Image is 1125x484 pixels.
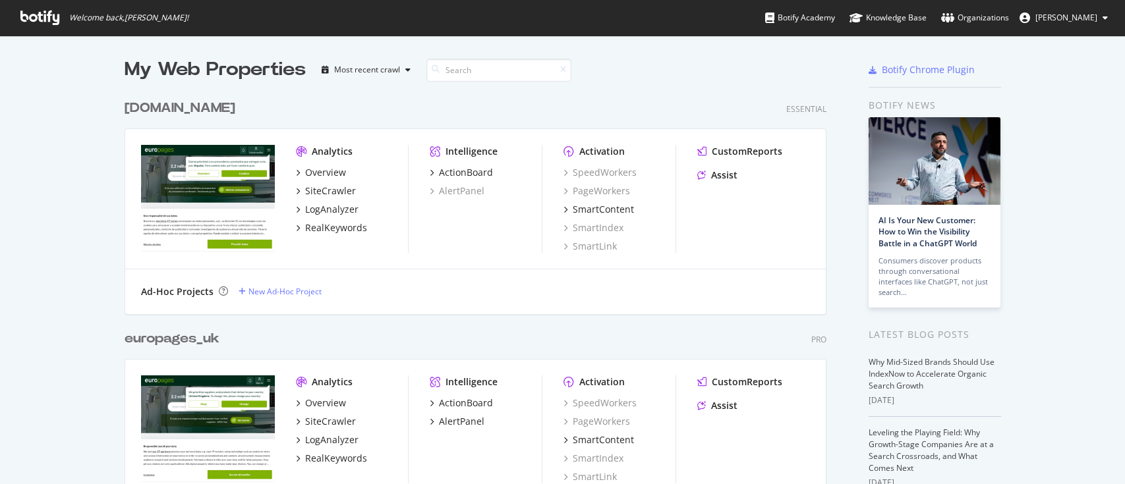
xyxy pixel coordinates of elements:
[712,375,782,389] div: CustomReports
[579,375,625,389] div: Activation
[305,452,367,465] div: RealKeywords
[305,203,359,216] div: LogAnalyzer
[296,203,359,216] a: LogAnalyzer
[869,427,994,473] a: Leveling the Playing Field: Why Growth-Stage Companies Are at a Search Crossroads, and What Comes...
[316,59,416,80] button: Most recent crawl
[563,470,617,483] a: SmartLink
[426,59,571,82] input: Search
[305,433,359,446] div: LogAnalyzer
[305,415,356,428] div: SiteCrawler
[1009,7,1118,28] button: [PERSON_NAME]
[573,203,634,216] div: SmartContent
[305,396,346,410] div: Overview
[430,184,484,198] a: AlertPanel
[430,396,493,410] a: ActionBoard
[430,415,484,428] a: AlertPanel
[711,169,737,182] div: Assist
[296,396,346,410] a: Overview
[125,99,235,118] div: [DOMAIN_NAME]
[879,215,977,248] a: AI Is Your New Customer: How to Win the Visibility Battle in a ChatGPT World
[125,329,225,348] a: europages_uk
[941,11,1009,24] div: Organizations
[69,13,188,23] span: Welcome back, [PERSON_NAME] !
[439,166,493,179] div: ActionBoard
[141,375,275,482] img: europages.co.uk
[125,99,241,118] a: [DOMAIN_NAME]
[579,145,625,158] div: Activation
[141,145,275,252] img: europages.es
[305,221,367,234] div: RealKeywords
[430,166,493,179] a: ActionBoard
[869,327,1001,342] div: Latest Blog Posts
[563,221,623,234] a: SmartIndex
[563,166,637,179] a: SpeedWorkers
[296,221,367,234] a: RealKeywords
[811,334,826,345] div: Pro
[296,433,359,446] a: LogAnalyzer
[869,356,995,391] a: Why Mid-Sized Brands Should Use IndexNow to Accelerate Organic Search Growth
[882,63,975,76] div: Botify Chrome Plugin
[712,145,782,158] div: CustomReports
[312,145,353,158] div: Analytics
[697,169,737,182] a: Assist
[296,166,346,179] a: Overview
[850,11,927,24] div: Knowledge Base
[563,396,637,410] a: SpeedWorkers
[563,433,634,446] a: SmartContent
[305,166,346,179] div: Overview
[296,452,367,465] a: RealKeywords
[563,240,617,253] a: SmartLink
[446,375,498,389] div: Intelligence
[563,184,630,198] a: PageWorkers
[869,394,1001,406] div: [DATE]
[141,285,214,298] div: Ad-Hoc Projects
[786,103,826,115] div: Essential
[296,184,356,198] a: SiteCrawler
[312,375,353,389] div: Analytics
[697,145,782,158] a: CustomReports
[439,396,493,410] div: ActionBoard
[563,415,630,428] a: PageWorkers
[697,375,782,389] a: CustomReports
[296,415,356,428] a: SiteCrawler
[697,399,737,412] a: Assist
[439,415,484,428] div: AlertPanel
[305,184,356,198] div: SiteCrawler
[563,203,634,216] a: SmartContent
[573,433,634,446] div: SmartContent
[869,98,1001,113] div: Botify news
[711,399,737,412] div: Assist
[334,66,400,74] div: Most recent crawl
[869,117,1000,205] img: AI Is Your New Customer: How to Win the Visibility Battle in a ChatGPT World
[869,63,975,76] a: Botify Chrome Plugin
[1035,12,1097,23] span: Tope Longe
[765,11,835,24] div: Botify Academy
[125,57,306,83] div: My Web Properties
[248,286,322,297] div: New Ad-Hoc Project
[879,255,991,298] div: Consumers discover products through conversational interfaces like ChatGPT, not just search…
[446,145,498,158] div: Intelligence
[239,286,322,297] a: New Ad-Hoc Project
[563,452,623,465] a: SmartIndex
[125,329,219,348] div: europages_uk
